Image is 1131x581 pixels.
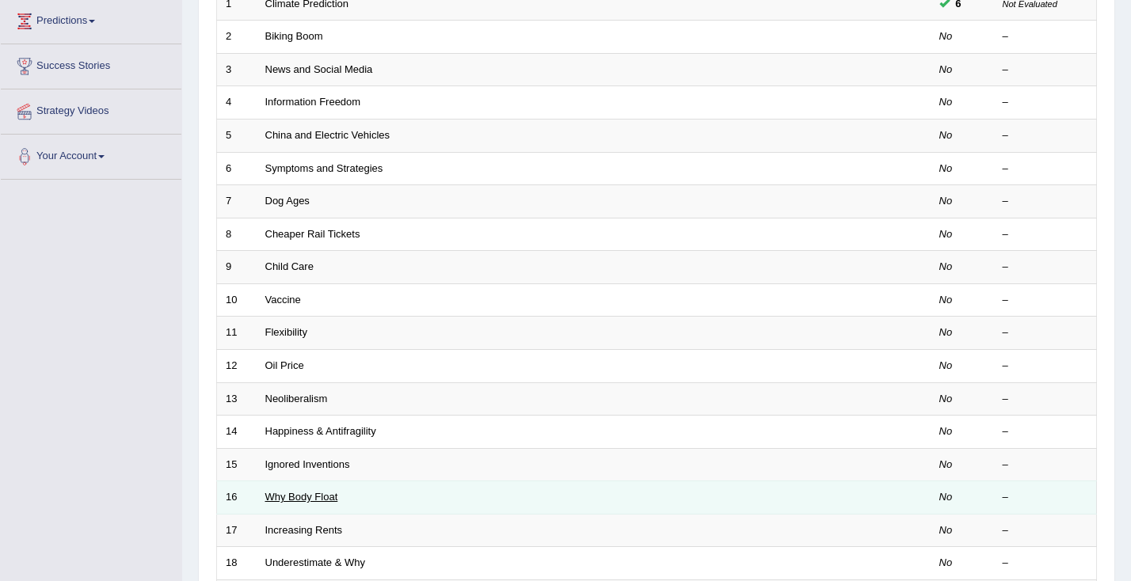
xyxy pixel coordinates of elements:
[1003,260,1088,275] div: –
[1003,161,1088,177] div: –
[265,294,301,306] a: Vaccine
[217,547,257,580] td: 18
[939,96,953,108] em: No
[1003,556,1088,571] div: –
[1003,293,1088,308] div: –
[939,393,953,404] em: No
[217,382,257,416] td: 13
[939,195,953,207] em: No
[939,491,953,503] em: No
[939,458,953,470] em: No
[939,326,953,338] em: No
[939,30,953,42] em: No
[1,44,181,84] a: Success Stories
[1003,128,1088,143] div: –
[217,283,257,317] td: 10
[1003,325,1088,340] div: –
[265,393,328,404] a: Neoliberalism
[1003,458,1088,473] div: –
[265,30,323,42] a: Biking Boom
[939,524,953,536] em: No
[1,89,181,129] a: Strategy Videos
[265,326,307,338] a: Flexibility
[939,228,953,240] em: No
[217,481,257,515] td: 16
[217,21,257,54] td: 2
[217,53,257,86] td: 3
[265,63,373,75] a: News and Social Media
[217,349,257,382] td: 12
[217,152,257,185] td: 6
[265,96,361,108] a: Information Freedom
[1003,227,1088,242] div: –
[939,129,953,141] em: No
[217,120,257,153] td: 5
[939,63,953,75] em: No
[217,218,257,251] td: 8
[939,260,953,272] em: No
[1003,194,1088,209] div: –
[217,317,257,350] td: 11
[217,514,257,547] td: 17
[1003,63,1088,78] div: –
[265,556,365,568] a: Underestimate & Why
[939,294,953,306] em: No
[265,524,343,536] a: Increasing Rents
[1,135,181,174] a: Your Account
[265,491,338,503] a: Why Body Float
[217,251,257,284] td: 9
[1003,392,1088,407] div: –
[1003,359,1088,374] div: –
[939,425,953,437] em: No
[265,162,383,174] a: Symptoms and Strategies
[265,228,360,240] a: Cheaper Rail Tickets
[265,359,304,371] a: Oil Price
[1003,490,1088,505] div: –
[217,185,257,218] td: 7
[1003,523,1088,538] div: –
[939,359,953,371] em: No
[217,416,257,449] td: 14
[265,425,376,437] a: Happiness & Antifragility
[1003,29,1088,44] div: –
[217,86,257,120] td: 4
[265,458,350,470] a: Ignored Inventions
[265,260,314,272] a: Child Care
[939,556,953,568] em: No
[217,448,257,481] td: 15
[1003,424,1088,439] div: –
[265,195,310,207] a: Dog Ages
[939,162,953,174] em: No
[265,129,390,141] a: China and Electric Vehicles
[1003,95,1088,110] div: –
